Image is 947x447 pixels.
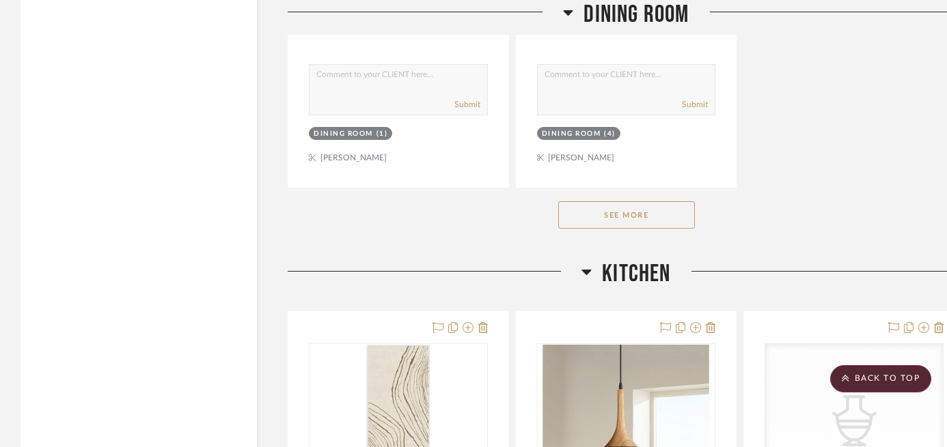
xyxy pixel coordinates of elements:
div: Dining Room [542,129,601,139]
button: Submit [682,98,708,111]
div: (4) [604,129,616,139]
scroll-to-top-button: BACK TO TOP [830,365,931,392]
button: Submit [454,98,480,111]
div: (1) [376,129,388,139]
span: Kitchen [602,259,670,289]
div: Dining Room [314,129,373,139]
button: See More [558,201,695,229]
